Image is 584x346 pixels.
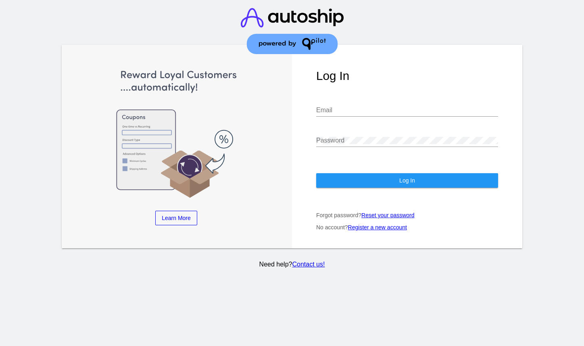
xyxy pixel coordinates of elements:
img: Apply Coupons Automatically to Scheduled Orders with QPilot [86,69,267,199]
button: Log In [316,173,498,188]
h1: Log In [316,69,498,83]
a: Reset your password [361,212,415,218]
img: Automate Campaigns with Zapier, QPilot and Klaviyo [266,69,446,199]
p: No account? [316,224,498,231]
span: Learn More [162,215,191,221]
span: Log In [399,177,415,184]
a: Register a new account [348,224,407,231]
p: Forgot password? [316,212,498,218]
a: Learn More [155,211,197,225]
a: Contact us! [292,261,325,268]
p: Need help? [60,261,524,268]
input: Email [316,107,498,114]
